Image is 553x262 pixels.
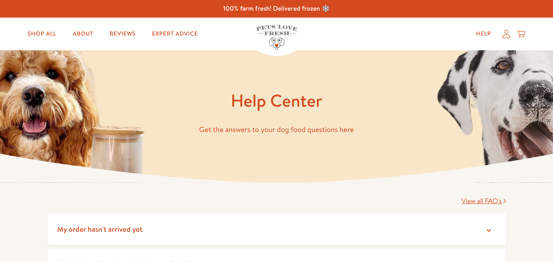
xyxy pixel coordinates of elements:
[21,26,63,42] a: Shop All
[256,25,297,50] img: Pets Love Fresh
[469,26,498,42] a: Help
[47,213,506,246] summary: My order hasn't arrived yet
[47,90,506,112] h1: Help Center
[462,197,502,206] span: View all FAQ's
[462,197,506,206] a: View all FAQ's
[47,123,506,136] p: Get the answers to your dog food questions here
[145,26,204,42] a: Expert Advice
[103,26,142,42] a: Reviews
[57,224,143,234] span: My order hasn't arrived yet
[66,26,100,42] a: About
